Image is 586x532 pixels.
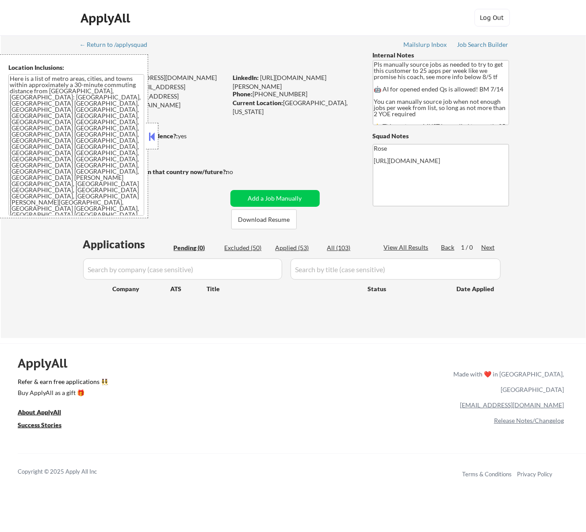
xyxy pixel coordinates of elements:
[475,9,510,27] button: Log Out
[113,285,171,293] div: Company
[276,243,320,252] div: Applied (53)
[18,379,268,388] a: Refer & earn free applications 👯‍♀️
[83,258,282,280] input: Search by company (case sensitive)
[18,356,77,371] div: ApplyAll
[233,90,253,98] strong: Phone:
[404,41,448,50] a: Mailslurp Inbox
[225,243,269,252] div: Excluded (50)
[18,420,73,431] a: Success Stories
[18,388,106,399] a: Buy ApplyAll as a gift 🎁
[494,417,564,424] a: Release Notes/Changelog
[373,132,509,141] div: Squad Notes
[18,421,61,429] u: Success Stories
[327,243,372,252] div: All (103)
[233,74,327,90] a: [URL][DOMAIN_NAME][PERSON_NAME]
[18,390,106,396] div: Buy ApplyAll as a gift 🎁
[230,190,320,207] button: Add a Job Manually
[80,57,262,68] div: [PERSON_NAME]
[457,41,509,50] a: Job Search Builder
[8,63,145,72] div: Location Inclusions:
[461,243,482,252] div: 1 / 0
[517,471,552,478] a: Privacy Policy
[462,471,512,478] a: Terms & Conditions
[233,99,358,116] div: [GEOGRAPHIC_DATA], [US_STATE]
[384,243,431,252] div: View All Results
[83,239,171,250] div: Applications
[81,11,133,26] div: ApplyAll
[207,285,360,293] div: Title
[18,408,61,416] u: About ApplyAll
[18,407,73,418] a: About ApplyAll
[233,74,259,81] strong: LinkedIn:
[18,467,119,476] div: Copyright © 2025 Apply All Inc
[174,243,218,252] div: Pending (0)
[404,42,448,48] div: Mailslurp Inbox
[291,258,501,280] input: Search by title (case sensitive)
[460,401,564,409] a: [EMAIL_ADDRESS][DOMAIN_NAME]
[80,41,156,50] a: ← Return to /applysquad
[233,90,358,99] div: [PHONE_NUMBER]
[450,366,564,397] div: Made with ❤️ in [GEOGRAPHIC_DATA], [GEOGRAPHIC_DATA]
[457,285,496,293] div: Date Applied
[457,42,509,48] div: Job Search Builder
[80,42,156,48] div: ← Return to /applysquad
[368,281,444,296] div: Status
[373,51,509,60] div: Internal Notes
[231,209,297,229] button: Download Resume
[171,285,207,293] div: ATS
[233,99,283,106] strong: Current Location:
[226,167,252,176] div: no
[482,243,496,252] div: Next
[441,243,456,252] div: Back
